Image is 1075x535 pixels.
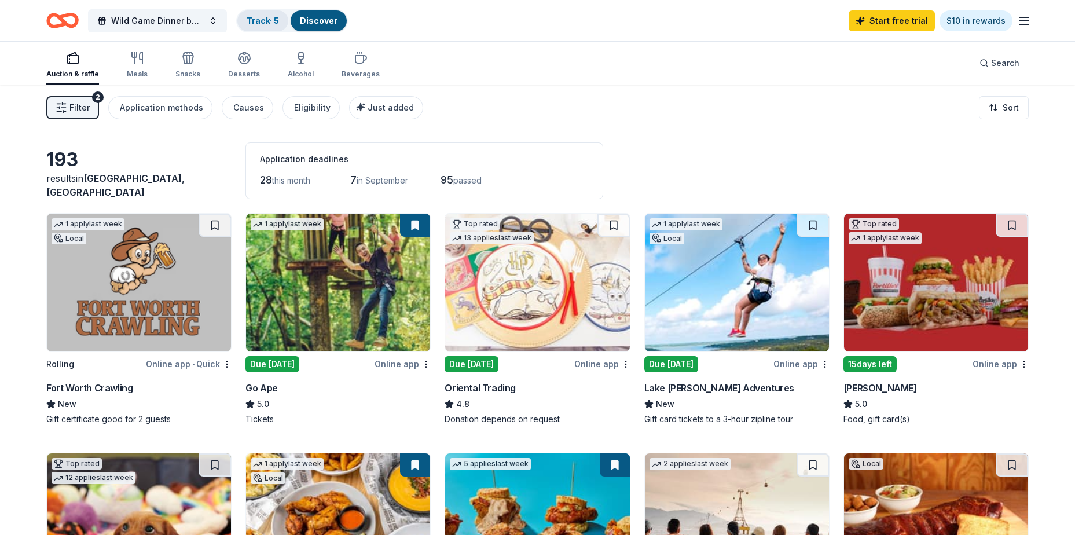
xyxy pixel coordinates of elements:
button: Meals [127,46,148,85]
div: Online app [773,357,830,371]
div: 1 apply last week [251,218,324,230]
button: Causes [222,96,273,119]
a: $10 in rewards [940,10,1012,31]
div: 1 apply last week [650,218,722,230]
button: Filter2 [46,96,99,119]
a: Start free trial [849,10,935,31]
div: Auction & raffle [46,69,99,79]
div: Due [DATE] [245,356,299,372]
span: 7 [350,174,357,186]
div: 2 applies last week [650,458,731,470]
button: Sort [979,96,1029,119]
div: 2 [92,91,104,103]
div: Eligibility [294,101,331,115]
span: 5.0 [257,397,269,411]
span: this month [272,175,310,185]
span: 95 [441,174,453,186]
button: Track· 5Discover [236,9,348,32]
div: Online app [973,357,1029,371]
a: Track· 5 [247,16,279,25]
div: Top rated [849,218,899,230]
button: Eligibility [282,96,340,119]
a: Image for Portillo'sTop rated1 applylast week15days leftOnline app[PERSON_NAME]5.0Food, gift card(s) [843,213,1029,425]
div: Beverages [342,69,380,79]
div: Food, gift card(s) [843,413,1029,425]
div: 15 days left [843,356,897,372]
a: Image for Oriental TradingTop rated13 applieslast weekDue [DATE]Online appOriental Trading4.8Dona... [445,213,630,425]
div: Local [849,458,883,470]
span: • [192,360,195,369]
span: passed [453,175,482,185]
div: Application methods [120,101,203,115]
div: Tickets [245,413,431,425]
a: Image for Fort Worth Crawling1 applylast weekLocalRollingOnline app•QuickFort Worth CrawlingNewGi... [46,213,232,425]
img: Image for Fort Worth Crawling [47,214,231,351]
div: Gift card tickets to a 3-hour zipline tour [644,413,830,425]
div: Gift certificate good for 2 guests [46,413,232,425]
button: Wild Game Dinner benefiting the [PERSON_NAME] House of [GEOGRAPHIC_DATA] [88,9,227,32]
div: Online app Quick [146,357,232,371]
span: in September [357,175,408,185]
div: Online app [574,357,630,371]
div: 193 [46,148,232,171]
div: results [46,171,232,199]
div: Donation depends on request [445,413,630,425]
div: Causes [233,101,264,115]
a: Image for Go Ape1 applylast weekDue [DATE]Online appGo Ape5.0Tickets [245,213,431,425]
span: Filter [69,101,90,115]
div: Fort Worth Crawling [46,381,133,395]
a: Home [46,7,79,34]
button: Application methods [108,96,212,119]
button: Just added [349,96,423,119]
div: Local [251,472,285,484]
div: Rolling [46,357,74,371]
div: Snacks [175,69,200,79]
div: 5 applies last week [450,458,531,470]
div: Lake [PERSON_NAME] Adventures [644,381,794,395]
button: Search [970,52,1029,75]
a: Discover [300,16,337,25]
div: Local [52,233,86,244]
div: Due [DATE] [445,356,498,372]
span: Sort [1003,101,1019,115]
div: Oriental Trading [445,381,516,395]
span: New [58,397,76,411]
span: Search [991,56,1019,70]
div: Meals [127,69,148,79]
span: 4.8 [456,397,469,411]
span: Just added [368,102,414,112]
img: Image for Go Ape [246,214,430,351]
img: Image for Lake Travis Zipline Adventures [645,214,829,351]
div: Due [DATE] [644,356,698,372]
div: Desserts [228,69,260,79]
span: 28 [260,174,272,186]
div: Top rated [52,458,102,470]
div: 1 apply last week [251,458,324,470]
span: 5.0 [855,397,867,411]
a: Image for Lake Travis Zipline Adventures1 applylast weekLocalDue [DATE]Online appLake [PERSON_NAM... [644,213,830,425]
div: Local [650,233,684,244]
div: Top rated [450,218,500,230]
img: Image for Portillo's [844,214,1028,351]
span: [GEOGRAPHIC_DATA], [GEOGRAPHIC_DATA] [46,173,185,198]
img: Image for Oriental Trading [445,214,629,351]
div: 13 applies last week [450,232,534,244]
div: [PERSON_NAME] [843,381,917,395]
div: 1 apply last week [52,218,124,230]
button: Beverages [342,46,380,85]
div: 12 applies last week [52,472,135,484]
button: Snacks [175,46,200,85]
div: Application deadlines [260,152,589,166]
span: Wild Game Dinner benefiting the [PERSON_NAME] House of [GEOGRAPHIC_DATA] [111,14,204,28]
button: Auction & raffle [46,46,99,85]
div: Go Ape [245,381,278,395]
button: Alcohol [288,46,314,85]
div: 1 apply last week [849,232,922,244]
span: New [656,397,674,411]
div: Alcohol [288,69,314,79]
button: Desserts [228,46,260,85]
span: in [46,173,185,198]
div: Online app [375,357,431,371]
